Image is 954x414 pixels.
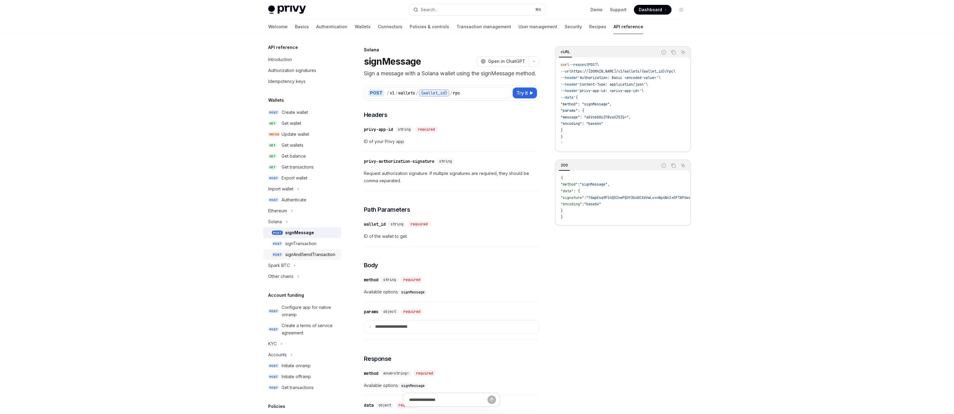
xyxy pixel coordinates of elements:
[268,340,277,347] div: KYC
[268,121,277,126] span: GET
[401,309,423,315] div: required
[573,189,580,193] span: : {
[268,198,279,202] span: POST
[641,88,644,93] span: \
[513,87,537,98] button: Try it
[477,56,529,67] button: Open in ChatGPT
[559,162,570,169] div: 200
[263,371,341,382] a: POSTInitiate offramp
[263,338,341,349] button: Toggle KYC section
[364,261,378,269] span: Body
[282,196,306,204] div: Authenticate
[561,69,571,74] span: --url
[263,65,341,76] a: Authorization signatures
[561,75,578,80] span: --header
[578,82,646,87] span: 'Content-Type: application/json'
[456,19,511,34] a: Transaction management
[364,47,539,53] div: Solana
[263,216,341,227] button: Toggle Solana section
[263,183,341,194] button: Toggle Import wallet section
[268,185,293,193] div: Import wallet
[561,189,573,193] span: "data"
[272,241,283,246] span: POST
[673,69,675,74] span: \
[561,208,563,213] span: }
[268,97,284,104] h5: Wallets
[439,159,452,164] span: string
[263,302,341,320] a: POSTConfigure app for native onramp
[364,111,388,119] span: Headers
[268,165,277,169] span: GET
[535,7,542,12] span: ⌘ K
[561,88,578,93] span: --header
[578,182,580,187] span: :
[584,202,601,207] span: "base64"
[282,322,337,337] div: Create a terms of service agreement
[669,162,677,169] button: Copy the contents from the code block
[561,115,631,120] span: "message": "aGVsbG8sIFByaXZ5IQ=",
[565,19,582,34] a: Security
[383,277,396,282] span: string
[268,67,316,74] div: Authorization signatures
[268,56,292,63] div: Introduction
[263,54,341,65] a: Introduction
[282,152,306,160] div: Get balance
[561,215,563,220] span: }
[408,221,430,227] div: required
[282,384,314,391] div: Get transactions
[263,260,341,271] button: Toggle Spark BTC section
[614,19,643,34] a: API reference
[268,110,279,115] span: POST
[584,195,586,200] span: :
[263,151,341,162] a: GETGet balance
[282,120,301,127] div: Get wallet
[409,4,545,15] button: Open search
[364,288,539,296] span: Available options:
[282,163,314,171] div: Get transactions
[561,182,578,187] span: "method"
[610,7,627,13] a: Support
[282,109,308,116] div: Create wallet
[450,90,452,96] div: /
[282,373,311,380] div: Initiate offramp
[561,135,563,139] span: }
[578,75,658,80] span: 'Authorization: Basic <encoded-value>'
[364,69,539,78] p: Sign a message with a Solana wallet using the signMessage method.
[268,154,277,159] span: GET
[263,205,341,216] button: Toggle Ethereum section
[268,44,298,51] h5: API reference
[561,195,584,200] span: "signature"
[364,205,410,214] span: Path Parameters
[263,360,341,371] a: POSTInitiate onramp
[588,62,597,67] span: POST
[268,262,290,269] div: Spark BTC
[398,127,411,132] span: string
[268,78,306,85] div: Idempotency keys
[263,194,341,205] a: POSTAuthenticate
[419,89,449,97] div: {wallet_id}
[639,7,662,13] span: Dashboard
[634,5,672,15] a: Dashboard
[561,108,584,113] span: "params": {
[401,277,423,283] div: required
[282,362,311,369] div: Initiate onramp
[263,129,341,140] a: PATCHUpdate wallet
[364,370,378,376] div: method
[416,90,418,96] div: /
[263,271,341,282] button: Toggle Other chains section
[263,173,341,183] a: POSTExport wallet
[561,141,563,146] span: '
[364,56,421,67] h1: signMessage
[590,7,603,13] a: Demo
[268,403,285,410] h5: Policies
[571,69,673,74] span: https://[DOMAIN_NAME]/v1/wallets/{wallet_id}/rpc
[597,62,599,67] span: \
[658,75,661,80] span: \
[383,371,409,376] span: enum<string>
[268,309,279,313] span: POST
[399,289,427,295] code: signMessage
[268,292,304,299] h5: Account funding
[364,354,392,363] span: Response
[383,309,396,314] span: object
[559,48,572,56] div: cURL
